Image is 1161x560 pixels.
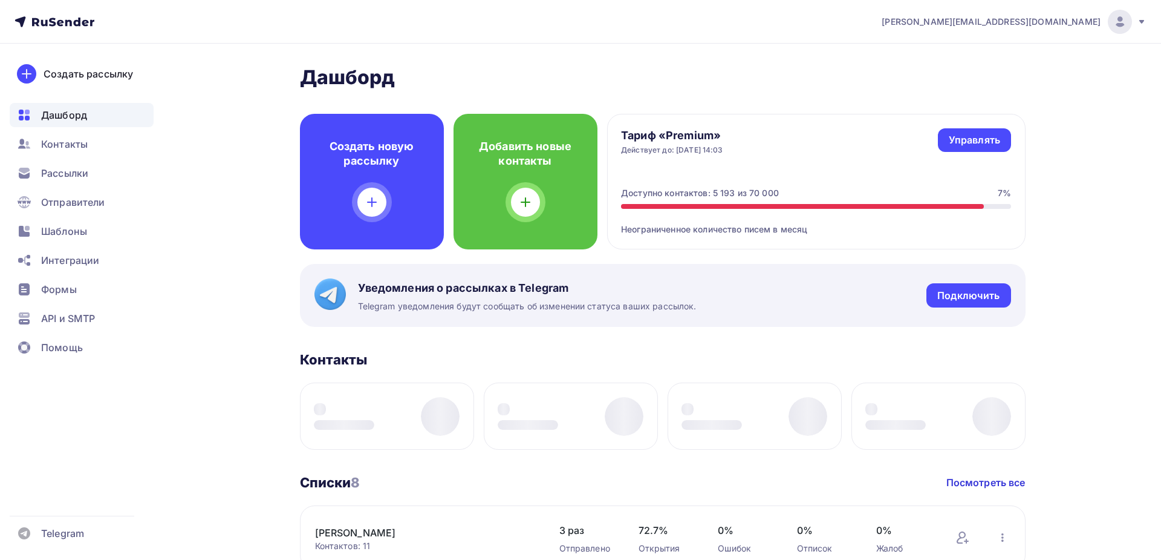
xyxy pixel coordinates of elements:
a: Шаблоны [10,219,154,243]
span: Отправители [41,195,105,209]
div: Жалоб [876,542,931,555]
div: Подключить [937,289,1000,303]
span: Шаблоны [41,224,87,239]
a: Рассылки [10,161,154,185]
a: Посмотреть все [946,475,1026,490]
span: Интеграции [41,253,99,268]
span: [PERSON_NAME][EMAIL_ADDRESS][DOMAIN_NAME] [882,16,1101,28]
h4: Создать новую рассылку [319,139,424,168]
span: 0% [876,523,931,538]
span: 72.7% [639,523,694,538]
div: Отписок [797,542,852,555]
a: Контакты [10,132,154,156]
div: Управлять [949,133,1000,147]
div: Контактов: 11 [315,540,535,552]
span: Формы [41,282,77,297]
h3: Контакты [300,351,368,368]
h2: Дашборд [300,65,1026,90]
div: Неограниченное количество писем в месяц [621,209,1011,236]
h4: Добавить новые контакты [473,139,578,168]
a: Формы [10,277,154,301]
span: 3 раз [559,523,614,538]
span: Контакты [41,137,88,151]
span: API и SMTP [41,311,95,326]
span: 0% [718,523,773,538]
h4: Тариф «Premium» [621,128,723,143]
a: Дашборд [10,103,154,127]
a: Отправители [10,190,154,214]
div: Открытия [639,542,694,555]
span: Уведомления о рассылках в Telegram [358,281,697,295]
h3: Списки [300,474,360,491]
span: Дашборд [41,108,87,122]
div: Отправлено [559,542,614,555]
div: Доступно контактов: 5 193 из 70 000 [621,187,779,199]
div: 7% [998,187,1011,199]
span: Рассылки [41,166,88,180]
div: Ошибок [718,542,773,555]
a: [PERSON_NAME] [315,525,521,540]
div: Создать рассылку [44,67,133,81]
div: Действует до: [DATE] 14:03 [621,145,723,155]
span: 0% [797,523,852,538]
a: [PERSON_NAME][EMAIL_ADDRESS][DOMAIN_NAME] [882,10,1146,34]
span: Помощь [41,340,83,355]
span: 8 [351,475,360,490]
span: Telegram [41,526,84,541]
span: Telegram уведомления будут сообщать об изменении статуса ваших рассылок. [358,300,697,312]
